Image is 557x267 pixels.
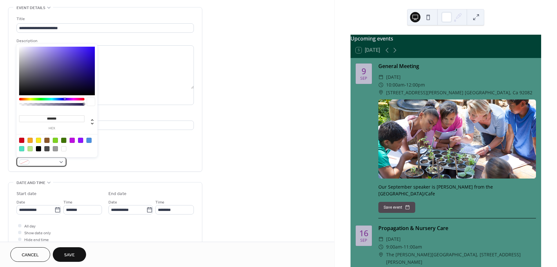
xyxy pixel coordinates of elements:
span: [DATE] [386,235,401,243]
span: 9:00am [386,243,402,251]
div: Description [17,38,193,44]
div: 9 [362,67,366,75]
div: #4A4A4A [44,146,50,151]
div: Propagation & Nursery Care [378,224,536,232]
span: 10:00am [386,81,405,89]
span: - [402,243,404,251]
div: #D0021B [19,138,24,143]
div: #7ED321 [53,138,58,143]
span: Date [17,199,25,206]
span: 11:00am [404,243,422,251]
label: hex [19,127,84,130]
button: Save event [378,202,415,213]
div: ​ [378,89,384,97]
div: ​ [378,81,384,89]
div: #4A90E2 [86,138,92,143]
div: ​ [378,235,384,243]
button: Cancel [10,247,50,262]
div: Our September speaker is [PERSON_NAME] from the [GEOGRAPHIC_DATA]/Cafe [378,183,536,197]
span: Show date only [24,230,51,237]
div: #F5A623 [28,138,33,143]
div: ​ [378,73,384,81]
div: General Meeting [378,62,536,70]
span: The [PERSON_NAME][GEOGRAPHIC_DATA], [STREET_ADDRESS][PERSON_NAME] [386,251,536,266]
span: Cancel [22,252,39,259]
span: [DATE] [386,73,401,81]
span: Time [63,199,72,206]
div: ​ [378,243,384,251]
span: Date [108,199,117,206]
div: #9013FE [78,138,83,143]
button: Save [53,247,86,262]
div: Sep [360,238,367,243]
div: End date [108,191,127,197]
div: #9B9B9B [53,146,58,151]
span: Save [64,252,75,259]
span: All day [24,223,36,230]
span: Time [155,199,164,206]
div: ​ [378,251,384,259]
div: #F8E71C [36,138,41,143]
div: Start date [17,191,37,197]
div: #000000 [36,146,41,151]
div: Upcoming events [351,35,541,42]
div: Location [17,113,193,120]
div: Sep [360,76,367,81]
span: - [405,81,406,89]
div: #FFFFFF [61,146,66,151]
div: #417505 [61,138,66,143]
span: Event details [17,5,45,11]
div: #B8E986 [28,146,33,151]
div: #BD10E0 [70,138,75,143]
span: 12:00pm [406,81,425,89]
span: Hide end time [24,237,49,243]
span: [STREET_ADDRESS][PERSON_NAME] [GEOGRAPHIC_DATA], Ca 92082 [386,89,532,97]
div: Title [17,16,193,22]
span: Date and time [17,180,45,186]
div: #50E3C2 [19,146,24,151]
div: #8B572A [44,138,50,143]
div: 16 [359,229,368,237]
